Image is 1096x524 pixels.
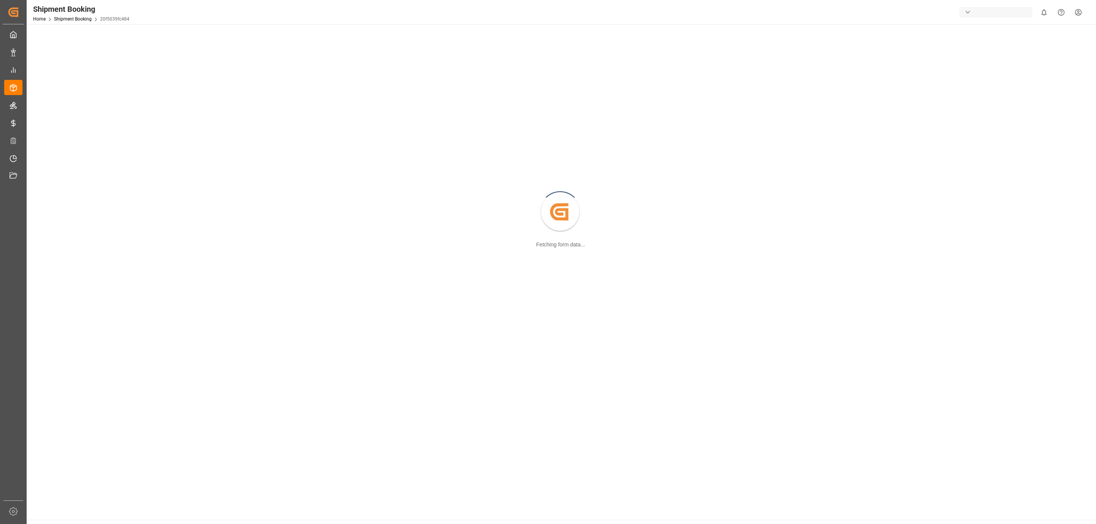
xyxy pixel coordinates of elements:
[33,16,46,22] a: Home
[1053,4,1070,21] button: Help Center
[33,3,129,15] div: Shipment Booking
[536,241,585,249] div: Fetching form data...
[54,16,92,22] a: Shipment Booking
[1035,4,1053,21] button: show 0 new notifications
